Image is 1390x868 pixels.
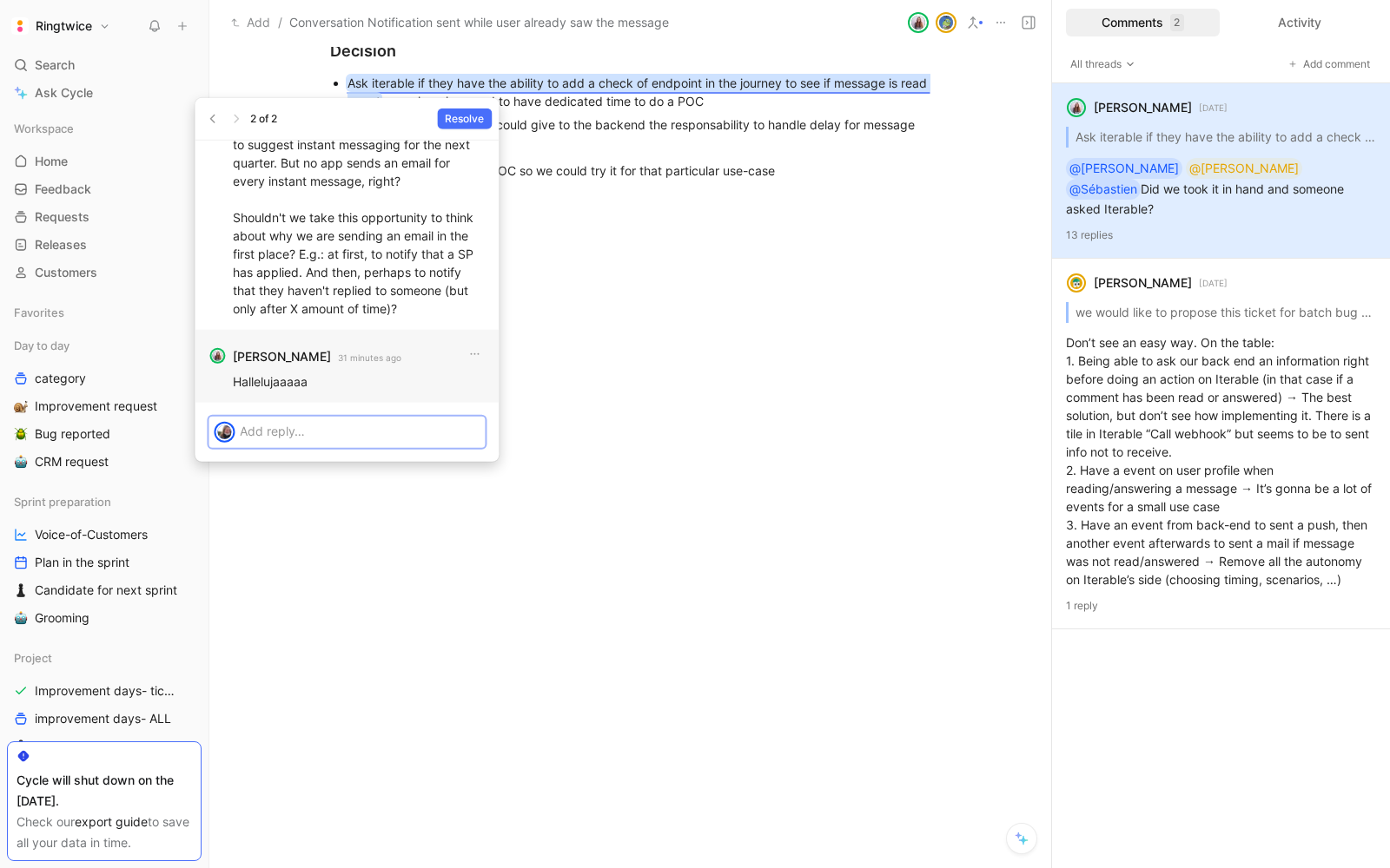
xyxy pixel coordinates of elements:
div: 2 of 2 [250,110,277,128]
img: avatar [211,349,223,361]
small: 31 minutes ago [338,349,401,365]
p: Nothing done. Do you confirm ? Also, now that I understand the issue better, I wonder why we need... [233,38,485,317]
p: Hallelujaaaaa [233,372,485,390]
strong: [PERSON_NAME] [233,345,331,366]
span: Resolve [445,110,484,128]
img: avatar [215,424,233,441]
button: Resolve [437,108,492,129]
